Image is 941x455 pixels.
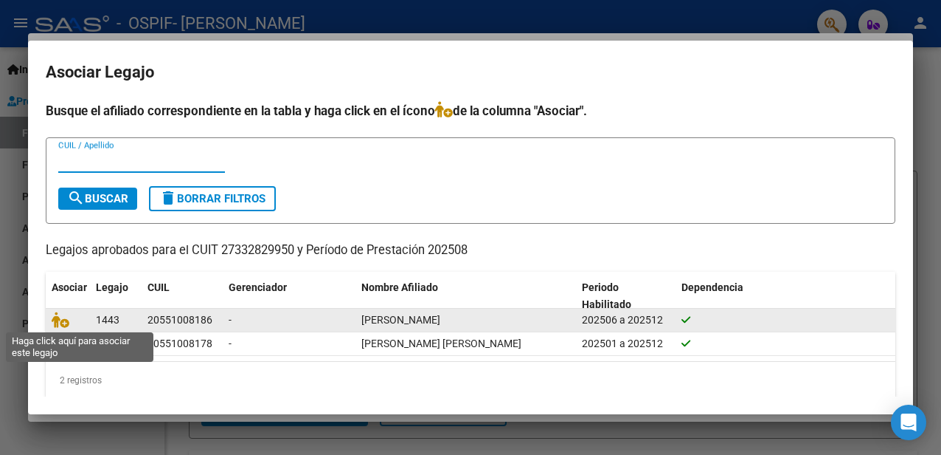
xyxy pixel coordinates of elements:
datatable-header-cell: CUIL [142,272,223,321]
div: 202501 a 202512 [582,335,670,352]
span: QUINTANA OJEDA FABRIZIO PASTOR [361,314,440,326]
span: - [229,338,232,349]
mat-icon: search [67,189,85,207]
span: Buscar [67,192,128,205]
div: 20551008186 [147,312,212,329]
span: - [229,314,232,326]
span: Borrar Filtros [159,192,265,205]
h2: Asociar Legajo [46,58,895,86]
datatable-header-cell: Gerenciador [223,272,355,321]
datatable-header-cell: Dependencia [676,272,896,321]
span: Dependencia [681,281,743,293]
span: 1443 [96,314,119,326]
span: Legajo [96,281,128,293]
datatable-header-cell: Periodo Habilitado [576,272,676,321]
datatable-header-cell: Legajo [90,272,142,321]
h4: Busque el afiliado correspondiente en la tabla y haga click en el ícono de la columna "Asociar". [46,101,895,120]
div: 2 registros [46,362,895,399]
div: 20551008178 [147,335,212,352]
mat-icon: delete [159,189,177,207]
div: 202506 a 202512 [582,312,670,329]
span: 1487 [96,338,119,349]
span: CUIL [147,281,170,293]
span: Nombre Afiliado [361,281,438,293]
span: Asociar [52,281,87,293]
datatable-header-cell: Nombre Afiliado [355,272,576,321]
span: Periodo Habilitado [582,281,631,310]
div: Open Intercom Messenger [891,405,926,440]
p: Legajos aprobados para el CUIT 27332829950 y Período de Prestación 202508 [46,242,895,260]
button: Buscar [58,188,137,210]
button: Borrar Filtros [149,186,276,211]
span: QUINTANA OJEDA JULIO FRANCISCO [361,338,521,349]
datatable-header-cell: Asociar [46,272,90,321]
span: Gerenciador [229,281,287,293]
